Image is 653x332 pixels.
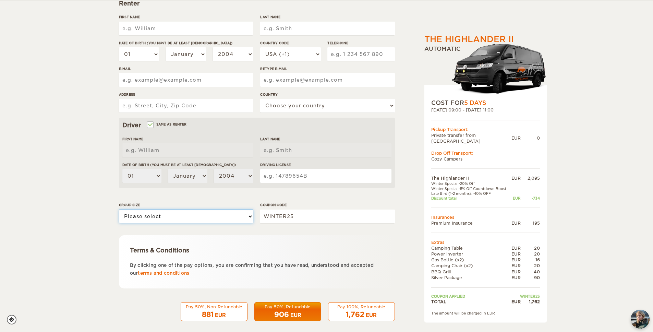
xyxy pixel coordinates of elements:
td: Coupon applied [431,294,510,298]
input: Same as renter [148,123,152,128]
div: -734 [521,196,540,201]
div: 0 [521,135,540,141]
a: Cookie settings [7,315,21,324]
span: 881 [202,310,214,319]
button: Pay 50%, Non-Refundable 881 EUR [181,302,247,321]
div: EUR [215,312,226,319]
label: Coupon code [260,202,395,207]
input: e.g. Smith [260,143,391,157]
div: EUR [510,257,520,263]
div: Pay 50%, Non-Refundable [185,304,243,310]
div: 20 [521,245,540,251]
input: e.g. example@example.com [260,73,395,87]
div: The amount will be charged in EUR [431,311,540,316]
td: TOTAL [431,299,510,305]
td: Private transfer from [GEOGRAPHIC_DATA] [431,132,511,144]
div: EUR [510,269,520,274]
input: e.g. example@example.com [119,73,253,87]
label: Same as renter [148,121,187,128]
div: 20 [521,263,540,269]
label: Telephone [327,40,395,46]
span: 1,762 [346,310,364,319]
button: chat-button [631,310,650,329]
div: 195 [521,220,540,226]
td: Winter Special -20% Off [431,181,510,186]
div: Automatic [424,45,547,99]
div: 1,762 [521,299,540,305]
label: Country Code [260,40,321,46]
input: e.g. Street, City, Zip Code [119,99,253,112]
label: First Name [122,137,253,142]
div: EUR [510,274,520,280]
span: 906 [274,310,289,319]
label: Date of birth (You must be at least [DEMOGRAPHIC_DATA]) [122,162,253,167]
label: Last Name [260,137,391,142]
img: Freyja at Cozy Campers [631,310,650,329]
span: 5 Days [464,99,486,106]
div: EUR [510,196,520,201]
button: Pay 50%, Refundable 906 EUR [254,302,321,321]
td: WINTER25 [510,294,540,298]
label: Retype E-mail [260,66,395,71]
input: e.g. William [119,22,253,35]
div: Pickup Transport: [431,126,540,132]
label: Group size [119,202,253,207]
div: Drop Off Transport: [431,150,540,156]
div: EUR [511,135,521,141]
label: Country [260,92,395,97]
p: By clicking one of the pay options, you are confirming that you have read, understood and accepte... [130,261,384,277]
td: Winter Special -5% Off Countdown Boost [431,186,510,191]
td: Power inverter [431,251,510,257]
div: COST FOR [431,99,540,107]
input: e.g. 14789654B [260,169,391,183]
div: [DATE] 09:00 - [DATE] 11:00 [431,107,540,113]
div: EUR [510,245,520,251]
label: Address [119,92,253,97]
div: EUR [510,251,520,257]
td: Camping Chair (x2) [431,263,510,269]
div: EUR [510,175,520,181]
label: First Name [119,14,253,20]
label: Date of birth (You must be at least [DEMOGRAPHIC_DATA]) [119,40,253,46]
div: 20 [521,251,540,257]
div: Pay 100%, Refundable [332,304,390,310]
td: Camping Table [431,245,510,251]
input: e.g. 1 234 567 890 [327,47,395,61]
td: Silver Package [431,274,510,280]
label: Driving License [260,162,391,167]
label: Last Name [260,14,395,20]
div: EUR [290,312,301,319]
div: The Highlander II [424,34,514,45]
td: Cozy Campers [431,156,540,162]
td: Late Bird (1-2 months): -10% OFF [431,191,510,195]
td: Gas Bottle (x2) [431,257,510,263]
img: stor-langur-223.png [452,39,547,99]
div: 2,095 [521,175,540,181]
a: terms and conditions [138,271,189,276]
td: Insurances [431,214,540,220]
button: Pay 100%, Refundable 1,762 EUR [328,302,395,321]
div: EUR [366,312,377,319]
div: 16 [521,257,540,263]
div: Terms & Conditions [130,246,384,254]
div: Driver [122,121,391,129]
div: EUR [510,220,520,226]
td: BBQ Grill [431,269,510,274]
input: e.g. Smith [260,22,395,35]
div: 90 [521,274,540,280]
div: Pay 50%, Refundable [259,304,317,310]
div: 40 [521,269,540,274]
td: The Highlander II [431,175,510,181]
td: Premium Insurance [431,220,510,226]
td: Extras [431,239,540,245]
div: EUR [510,263,520,269]
div: EUR [510,299,520,305]
input: e.g. William [122,143,253,157]
label: E-mail [119,66,253,71]
td: Discount total [431,196,510,201]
